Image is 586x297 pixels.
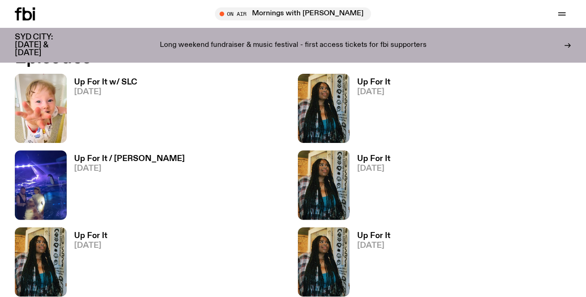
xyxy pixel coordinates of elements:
button: On AirMornings with [PERSON_NAME] [215,7,371,20]
a: Up For It w/ SLC[DATE] [67,78,137,143]
img: baby slc [15,74,67,143]
a: Up For It / [PERSON_NAME][DATE] [67,155,185,220]
span: [DATE] [357,165,391,173]
p: Long weekend fundraiser & music festival - first access tickets for fbi supporters [160,41,427,50]
h3: Up For It w/ SLC [74,78,137,86]
h2: Episodes [15,50,383,66]
img: Ify - a Brown Skin girl with black braided twists, looking up to the side with her tongue stickin... [15,227,67,297]
span: [DATE] [357,88,391,96]
h3: Up For It [74,232,107,240]
a: Up For It[DATE] [350,155,391,220]
span: [DATE] [74,165,185,173]
h3: Up For It [357,232,391,240]
h3: Up For It [357,155,391,163]
img: Ify - a Brown Skin girl with black braided twists, looking up to the side with her tongue stickin... [298,150,350,220]
span: [DATE] [74,242,107,250]
span: [DATE] [74,88,137,96]
a: Up For It[DATE] [350,78,391,143]
h3: Up For It [357,78,391,86]
img: Ify - a Brown Skin girl with black braided twists, looking up to the side with her tongue stickin... [298,74,350,143]
img: Ify - a Brown Skin girl with black braided twists, looking up to the side with her tongue stickin... [298,227,350,297]
a: Up For It[DATE] [67,232,107,297]
h3: Up For It / [PERSON_NAME] [74,155,185,163]
span: [DATE] [357,242,391,250]
h3: SYD CITY: [DATE] & [DATE] [15,33,74,57]
a: Up For It[DATE] [350,232,391,297]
